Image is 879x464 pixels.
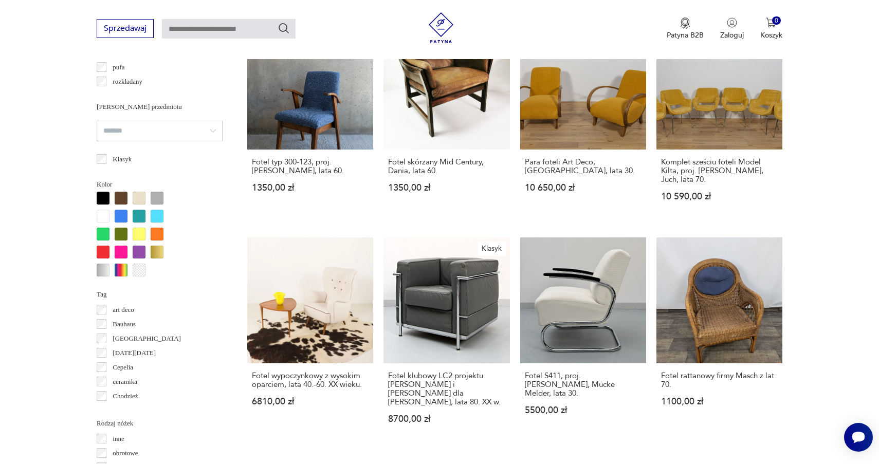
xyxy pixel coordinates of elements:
p: [DATE][DATE] [113,347,156,359]
p: Cepelia [113,362,133,373]
h3: Komplet sześciu foteli Model Kilta, proj. [PERSON_NAME], Juch, lata 70. [661,158,778,184]
a: Para foteli Art Deco, Polska, lata 30.Para foteli Art Deco, [GEOGRAPHIC_DATA], lata 30.10 650,00 zł [520,23,646,220]
button: Patyna B2B [667,17,704,40]
p: 1100,00 zł [661,397,778,406]
h3: Fotel typ 300-123, proj. [PERSON_NAME], lata 60. [252,158,369,175]
p: Rodzaj nóżek [97,418,223,429]
p: Klasyk [113,154,132,165]
p: art deco [113,304,134,315]
p: Kolor [97,179,223,190]
img: Ikona medalu [680,17,690,29]
p: inne [113,433,124,444]
p: pufa [113,62,124,73]
p: Chodzież [113,391,138,402]
a: Ikona medaluPatyna B2B [667,17,704,40]
a: KlasykFotel typ 300-123, proj. Mieczysława Puchały, lata 60.Fotel typ 300-123, proj. [PERSON_NAME... [247,23,373,220]
a: KlasykFotel klubowy LC2 projektu Le Corbusiera i Charlotte Perriand dla Alivar, lata 80. XX w.Fot... [383,237,509,443]
button: Sprzedawaj [97,19,154,38]
p: rozkładany [113,76,142,87]
h3: Fotel S411, proj. [PERSON_NAME], Mücke Melder, lata 30. [525,372,642,398]
img: Ikona koszyka [766,17,776,28]
a: Fotel rattanowy firmy Masch z lat 70.Fotel rattanowy firmy Masch z lat 70.1100,00 zł [656,237,782,443]
img: Patyna - sklep z meblami i dekoracjami vintage [426,12,456,43]
button: Szukaj [278,22,290,34]
p: Koszyk [760,30,782,40]
a: Fotel S411, proj. W. H. Gispen, Mücke Melder, lata 30.Fotel S411, proj. [PERSON_NAME], Mücke Meld... [520,237,646,443]
h3: Fotel rattanowy firmy Masch z lat 70. [661,372,778,389]
button: 0Koszyk [760,17,782,40]
p: 10 590,00 zł [661,192,778,201]
p: 6810,00 zł [252,397,369,406]
p: 8700,00 zł [388,415,505,423]
p: Patyna B2B [667,30,704,40]
p: Zaloguj [720,30,744,40]
p: 1350,00 zł [252,183,369,192]
iframe: Smartsupp widget button [844,423,873,452]
p: [PERSON_NAME] przedmiotu [97,101,223,113]
p: obrotowe [113,448,138,459]
p: Tag [97,289,223,300]
p: 10 650,00 zł [525,183,642,192]
a: Fotel skórzany Mid Century, Dania, lata 60.Fotel skórzany Mid Century, Dania, lata 60.1350,00 zł [383,23,509,220]
p: 1350,00 zł [388,183,505,192]
h3: Fotel klubowy LC2 projektu [PERSON_NAME] i [PERSON_NAME] dla [PERSON_NAME], lata 80. XX w. [388,372,505,406]
p: Bauhaus [113,319,136,330]
p: Ćmielów [113,405,137,416]
a: Fotel wypoczynkowy z wysokim oparciem, lata 40.-60. XX wieku.Fotel wypoczynkowy z wysokim oparcie... [247,237,373,443]
button: Zaloguj [720,17,744,40]
p: [GEOGRAPHIC_DATA] [113,333,181,344]
h3: Fotel wypoczynkowy z wysokim oparciem, lata 40.-60. XX wieku. [252,372,369,389]
h3: Para foteli Art Deco, [GEOGRAPHIC_DATA], lata 30. [525,158,642,175]
img: Ikonka użytkownika [727,17,737,28]
p: 5500,00 zł [525,406,642,415]
a: Sprzedawaj [97,26,154,33]
h3: Fotel skórzany Mid Century, Dania, lata 60. [388,158,505,175]
div: 0 [772,16,781,25]
a: Komplet sześciu foteli Model Kilta, proj. Olli Mannermaa, Juch, lata 70.Komplet sześciu foteli Mo... [656,23,782,220]
p: ceramika [113,376,137,387]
